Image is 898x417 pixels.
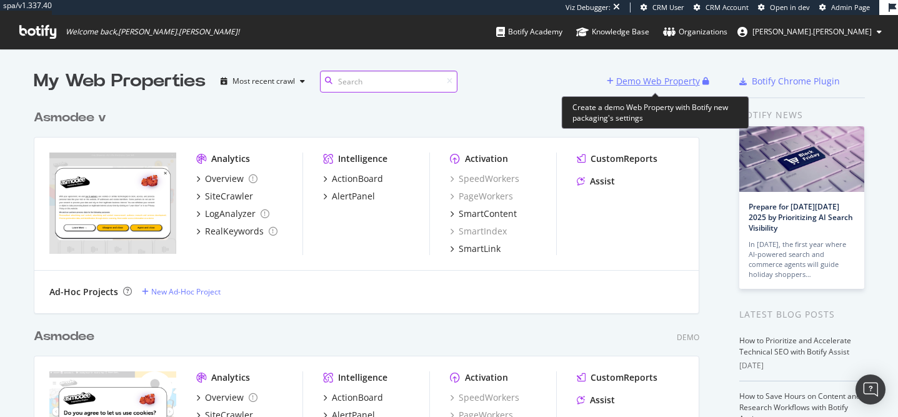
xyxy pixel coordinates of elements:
[450,225,507,238] a: SmartIndex
[562,96,749,129] div: Create a demo Web Property with Botify new packaging's settings
[749,201,853,233] a: Prepare for [DATE][DATE] 2025 by Prioritizing AI Search Visibility
[332,391,383,404] div: ActionBoard
[591,371,657,384] div: CustomReports
[576,15,649,49] a: Knowledge Base
[205,190,253,203] div: SiteCrawler
[577,153,657,165] a: CustomReports
[739,335,851,357] a: How to Prioritize and Accelerate Technical SEO with Botify Assist
[196,190,253,203] a: SiteCrawler
[706,3,749,12] span: CRM Account
[739,108,865,122] div: Botify news
[323,190,375,203] a: AlertPanel
[591,153,657,165] div: CustomReports
[151,286,221,297] div: New Ad-Hoc Project
[465,371,508,384] div: Activation
[49,153,176,254] img: Asmodee v
[758,3,810,13] a: Open in dev
[205,208,256,220] div: LogAnalyzer
[590,394,615,406] div: Assist
[663,15,727,49] a: Organizations
[323,173,383,185] a: ActionBoard
[211,153,250,165] div: Analytics
[142,286,221,297] a: New Ad-Hoc Project
[34,109,111,127] a: Asmodee v
[332,190,375,203] div: AlertPanel
[450,391,519,404] a: SpeedWorkers
[450,208,517,220] a: SmartContent
[856,374,886,404] div: Open Intercom Messenger
[232,78,295,85] div: Most recent crawl
[739,360,865,371] div: [DATE]
[320,71,457,93] input: Search
[34,328,94,346] div: Asmodee
[739,308,865,321] div: Latest Blog Posts
[739,75,840,88] a: Botify Chrome Plugin
[34,109,106,127] div: Asmodee v
[459,243,501,255] div: SmartLink
[831,3,870,12] span: Admin Page
[607,71,702,91] button: Demo Web Property
[196,173,257,185] a: Overview
[459,208,517,220] div: SmartContent
[323,391,383,404] a: ActionBoard
[577,175,615,188] a: Assist
[205,225,264,238] div: RealKeywords
[338,153,387,165] div: Intelligence
[819,3,870,13] a: Admin Page
[770,3,810,12] span: Open in dev
[496,26,562,38] div: Botify Academy
[694,3,749,13] a: CRM Account
[590,175,615,188] div: Assist
[749,239,855,279] div: In [DATE], the first year where AI-powered search and commerce agents will guide holiday shoppers…
[577,371,657,384] a: CustomReports
[663,26,727,38] div: Organizations
[196,391,257,404] a: Overview
[496,15,562,49] a: Botify Academy
[196,208,269,220] a: LogAnalyzer
[196,225,277,238] a: RealKeywords
[205,391,244,404] div: Overview
[450,243,501,255] a: SmartLink
[34,69,206,94] div: My Web Properties
[49,286,118,298] div: Ad-Hoc Projects
[338,371,387,384] div: Intelligence
[66,27,239,37] span: Welcome back, [PERSON_NAME].[PERSON_NAME] !
[576,26,649,38] div: Knowledge Base
[727,22,892,42] button: [PERSON_NAME].[PERSON_NAME]
[616,75,700,88] div: Demo Web Property
[211,371,250,384] div: Analytics
[216,71,310,91] button: Most recent crawl
[739,126,864,192] img: Prepare for Black Friday 2025 by Prioritizing AI Search Visibility
[752,75,840,88] div: Botify Chrome Plugin
[566,3,611,13] div: Viz Debugger:
[205,173,244,185] div: Overview
[465,153,508,165] div: Activation
[450,190,513,203] a: PageWorkers
[752,26,872,37] span: charles.lemaire
[34,328,99,346] a: Asmodee
[607,76,702,86] a: Demo Web Property
[450,173,519,185] a: SpeedWorkers
[641,3,684,13] a: CRM User
[677,332,699,343] div: Demo
[577,394,615,406] a: Assist
[332,173,383,185] div: ActionBoard
[652,3,684,12] span: CRM User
